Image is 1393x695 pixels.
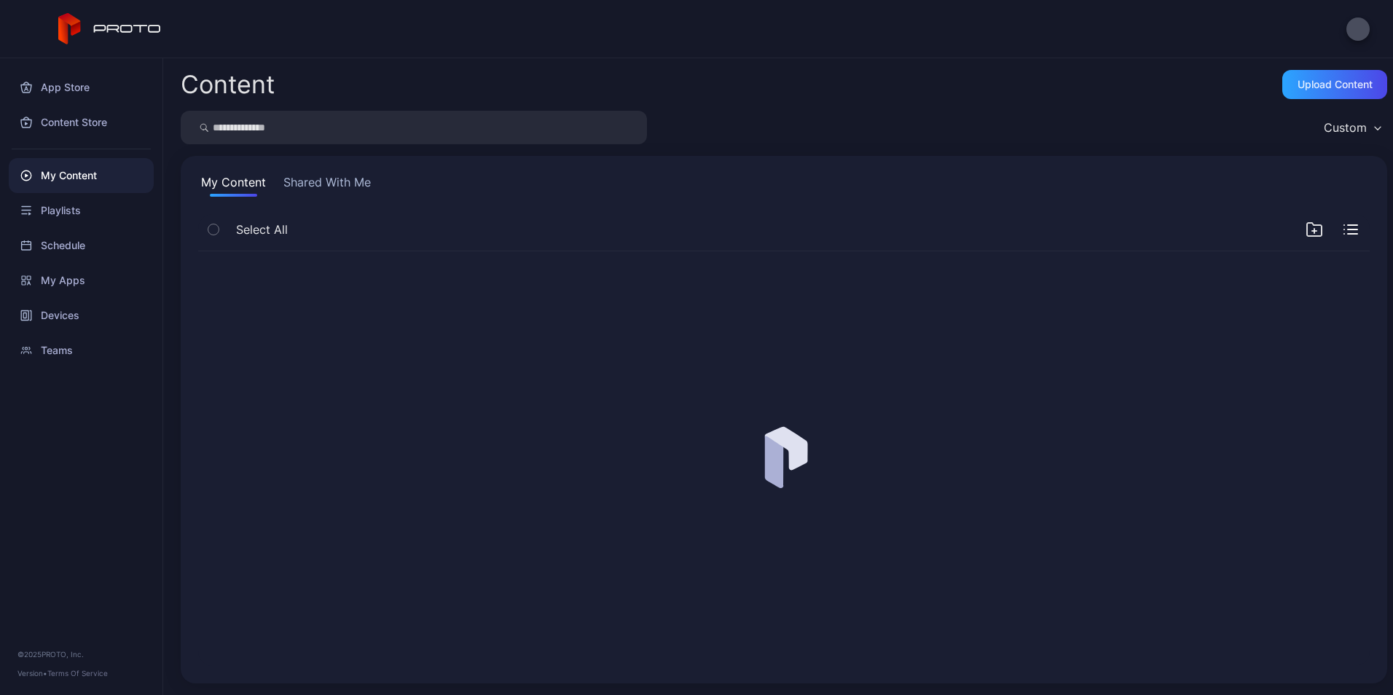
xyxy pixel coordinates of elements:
[9,298,154,333] a: Devices
[236,221,288,238] span: Select All
[9,158,154,193] a: My Content
[9,263,154,298] a: My Apps
[181,72,275,97] div: Content
[1317,111,1387,144] button: Custom
[1282,70,1387,99] button: Upload Content
[198,173,269,197] button: My Content
[9,105,154,140] a: Content Store
[1298,79,1373,90] div: Upload Content
[17,669,47,678] span: Version •
[9,70,154,105] a: App Store
[47,669,108,678] a: Terms Of Service
[280,173,374,197] button: Shared With Me
[17,648,145,660] div: © 2025 PROTO, Inc.
[9,333,154,368] a: Teams
[1324,120,1367,135] div: Custom
[9,193,154,228] a: Playlists
[9,228,154,263] a: Schedule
